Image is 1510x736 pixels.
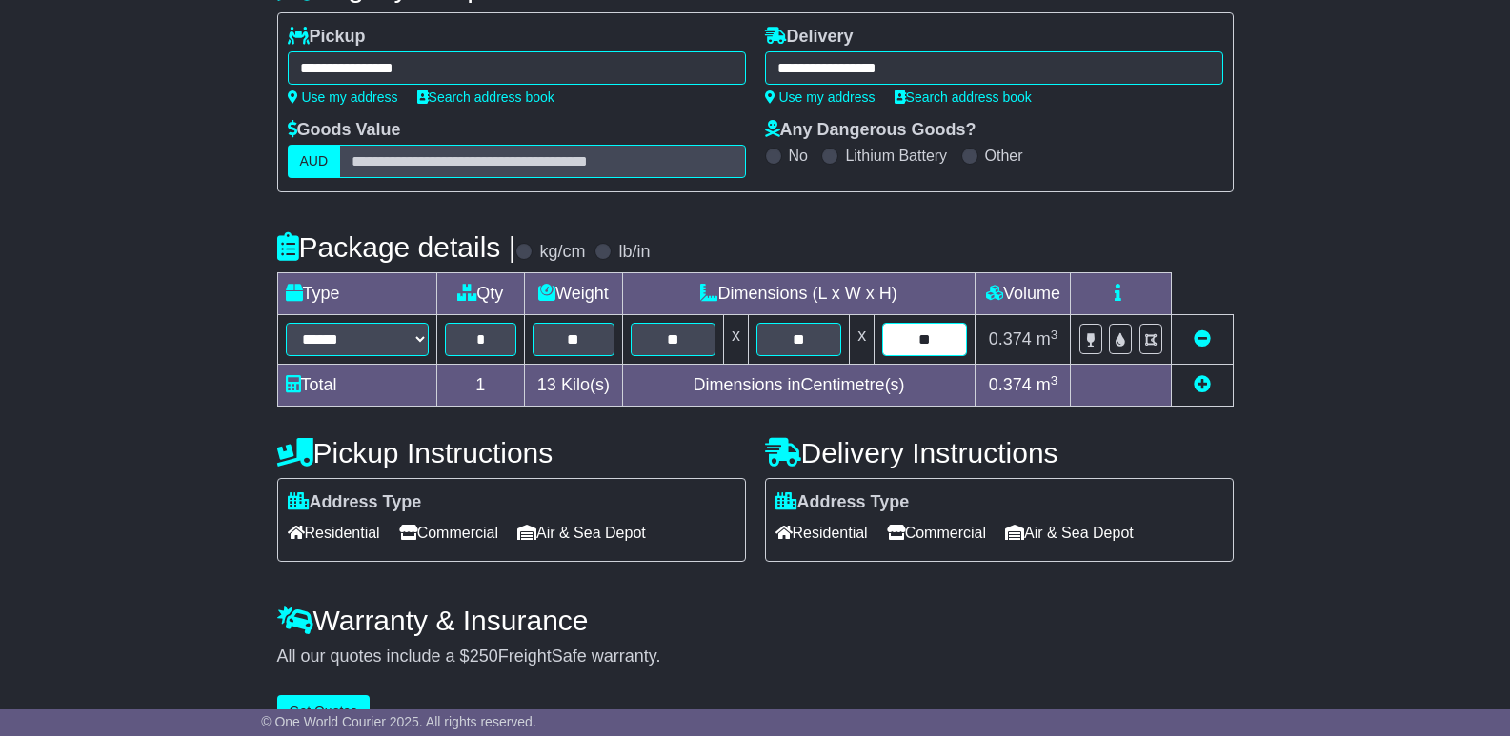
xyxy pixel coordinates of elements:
a: Add new item [1194,375,1211,394]
sup: 3 [1051,373,1058,388]
label: lb/in [618,242,650,263]
td: Type [277,273,436,315]
sup: 3 [1051,328,1058,342]
h4: Warranty & Insurance [277,605,1234,636]
span: m [1037,375,1058,394]
label: kg/cm [539,242,585,263]
a: Search address book [895,90,1032,105]
td: Dimensions (L x W x H) [622,273,976,315]
a: Use my address [765,90,876,105]
td: Dimensions in Centimetre(s) [622,365,976,407]
span: 250 [470,646,498,666]
label: Any Dangerous Goods? [765,120,976,141]
a: Search address book [417,90,554,105]
span: 0.374 [989,375,1032,394]
a: Remove this item [1194,329,1211,348]
label: No [789,147,808,165]
span: Air & Sea Depot [517,518,646,547]
label: Address Type [288,492,422,513]
span: Residential [775,518,868,547]
label: Address Type [775,492,910,513]
label: AUD [288,145,341,178]
span: © One World Courier 2025. All rights reserved. [261,714,536,729]
td: Weight [525,273,623,315]
div: All our quotes include a $ FreightSafe warranty. [277,646,1234,667]
button: Get Quotes [277,695,371,728]
td: Kilo(s) [525,365,623,407]
label: Delivery [765,27,854,48]
h4: Delivery Instructions [765,437,1234,468]
h4: Package details | [277,231,516,263]
span: Air & Sea Depot [1005,518,1134,547]
td: x [850,315,875,365]
label: Other [985,147,1023,165]
a: Use my address [288,90,398,105]
td: x [723,315,748,365]
label: Goods Value [288,120,401,141]
h4: Pickup Instructions [277,437,746,468]
span: m [1037,329,1058,348]
span: Residential [288,518,380,547]
span: Commercial [887,518,986,547]
span: 0.374 [989,329,1032,348]
label: Lithium Battery [845,147,947,165]
td: Volume [976,273,1071,315]
span: Commercial [399,518,498,547]
td: 1 [436,365,525,407]
td: Total [277,365,436,407]
label: Pickup [288,27,366,48]
span: 13 [537,375,556,394]
td: Qty [436,273,525,315]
